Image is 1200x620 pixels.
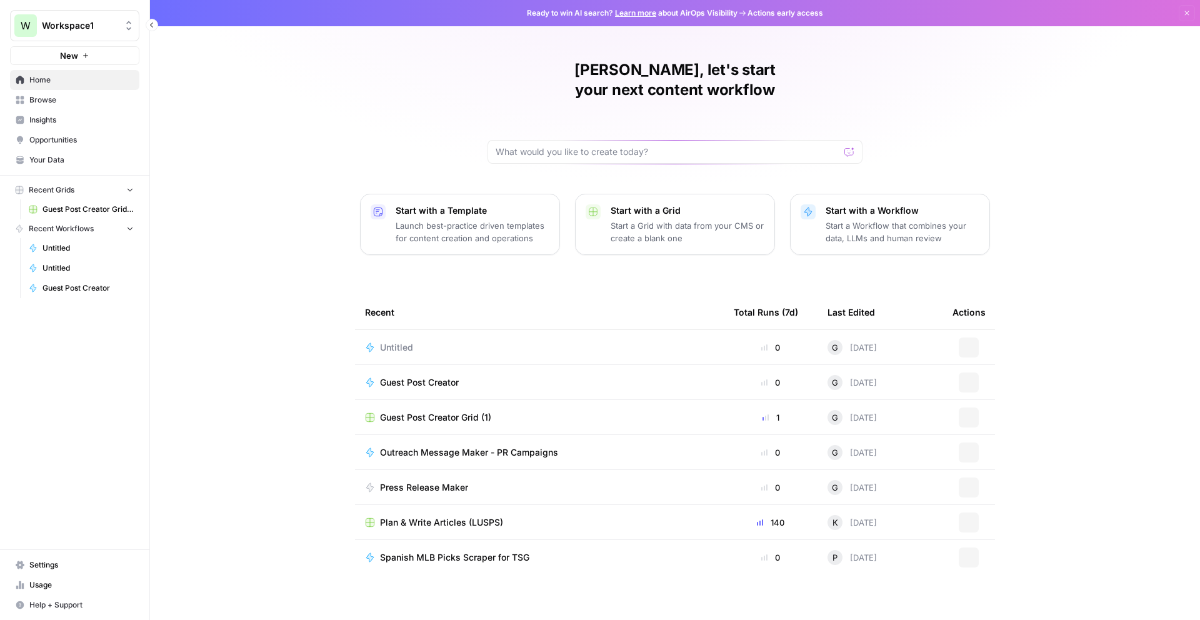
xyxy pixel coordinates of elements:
[827,410,877,425] div: [DATE]
[496,146,839,158] input: What would you like to create today?
[734,551,807,564] div: 0
[365,481,714,494] a: Press Release Maker
[365,516,714,529] a: Plan & Write Articles (LUSPS)
[832,446,838,459] span: G
[360,194,560,255] button: Start with a TemplateLaunch best-practice driven templates for content creation and operations
[29,559,134,571] span: Settings
[826,204,979,217] p: Start with a Workflow
[23,199,139,219] a: Guest Post Creator Grid (1)
[365,411,714,424] a: Guest Post Creator Grid (1)
[10,219,139,238] button: Recent Workflows
[365,446,714,459] a: Outreach Message Maker - PR Campaigns
[827,515,877,530] div: [DATE]
[42,282,134,294] span: Guest Post Creator
[10,10,139,41] button: Workspace: Workspace1
[734,446,807,459] div: 0
[23,238,139,258] a: Untitled
[10,70,139,90] a: Home
[734,376,807,389] div: 0
[380,481,468,494] span: Press Release Maker
[734,341,807,354] div: 0
[611,219,764,244] p: Start a Grid with data from your CMS or create a blank one
[29,74,134,86] span: Home
[380,341,413,354] span: Untitled
[832,516,838,529] span: K
[23,258,139,278] a: Untitled
[832,551,837,564] span: P
[29,599,134,611] span: Help + Support
[10,595,139,615] button: Help + Support
[734,481,807,494] div: 0
[826,219,979,244] p: Start a Workflow that combines your data, LLMs and human review
[10,110,139,130] a: Insights
[380,411,491,424] span: Guest Post Creator Grid (1)
[487,60,862,100] h1: [PERSON_NAME], let's start your next content workflow
[832,411,838,424] span: G
[747,7,823,19] span: Actions early access
[365,295,714,329] div: Recent
[29,184,74,196] span: Recent Grids
[832,481,838,494] span: G
[29,223,94,234] span: Recent Workflows
[10,150,139,170] a: Your Data
[42,19,117,32] span: Workspace1
[832,341,838,354] span: G
[396,219,549,244] p: Launch best-practice driven templates for content creation and operations
[827,550,877,565] div: [DATE]
[790,194,990,255] button: Start with a WorkflowStart a Workflow that combines your data, LLMs and human review
[734,295,798,329] div: Total Runs (7d)
[827,295,875,329] div: Last Edited
[10,46,139,65] button: New
[10,130,139,150] a: Opportunities
[10,181,139,199] button: Recent Grids
[380,516,503,529] span: Plan & Write Articles (LUSPS)
[380,446,558,459] span: Outreach Message Maker - PR Campaigns
[380,376,459,389] span: Guest Post Creator
[10,90,139,110] a: Browse
[734,516,807,529] div: 140
[29,579,134,591] span: Usage
[575,194,775,255] button: Start with a GridStart a Grid with data from your CMS or create a blank one
[29,94,134,106] span: Browse
[23,278,139,298] a: Guest Post Creator
[615,8,656,17] a: Learn more
[832,376,838,389] span: G
[952,295,986,329] div: Actions
[10,575,139,595] a: Usage
[611,204,764,217] p: Start with a Grid
[827,340,877,355] div: [DATE]
[734,411,807,424] div: 1
[42,242,134,254] span: Untitled
[827,480,877,495] div: [DATE]
[42,262,134,274] span: Untitled
[60,49,78,62] span: New
[10,555,139,575] a: Settings
[29,134,134,146] span: Opportunities
[380,551,529,564] span: Spanish MLB Picks Scraper for TSG
[42,204,134,215] span: Guest Post Creator Grid (1)
[527,7,737,19] span: Ready to win AI search? about AirOps Visibility
[29,154,134,166] span: Your Data
[827,375,877,390] div: [DATE]
[365,341,714,354] a: Untitled
[396,204,549,217] p: Start with a Template
[21,18,31,33] span: W
[365,376,714,389] a: Guest Post Creator
[365,551,714,564] a: Spanish MLB Picks Scraper for TSG
[827,445,877,460] div: [DATE]
[29,114,134,126] span: Insights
